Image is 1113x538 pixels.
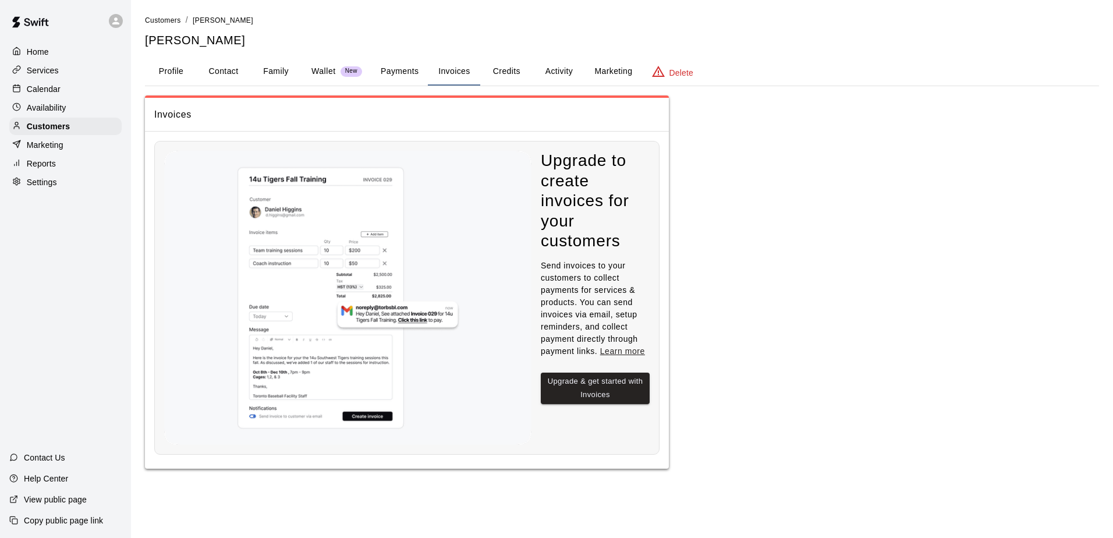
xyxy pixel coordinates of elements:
p: View public page [24,494,87,505]
a: Customers [145,15,181,24]
a: Marketing [9,136,122,154]
span: Customers [145,16,181,24]
p: Help Center [24,473,68,484]
a: Services [9,62,122,79]
h6: Invoices [154,107,192,122]
p: Home [27,46,49,58]
p: Contact Us [24,452,65,463]
button: Profile [145,58,197,86]
span: Send invoices to your customers to collect payments for services & products. You can send invoice... [541,261,645,356]
a: Learn more [600,346,645,356]
a: Settings [9,174,122,191]
span: [PERSON_NAME] [193,16,253,24]
p: Availability [27,102,66,114]
nav: breadcrumb [145,14,1099,27]
button: Invoices [428,58,480,86]
button: Payments [371,58,428,86]
h5: [PERSON_NAME] [145,33,1099,48]
button: Credits [480,58,533,86]
button: Upgrade & get started with Invoices [541,373,650,404]
p: Reports [27,158,56,169]
button: Contact [197,58,250,86]
button: Marketing [585,58,641,86]
a: Home [9,43,122,61]
p: Delete [669,67,693,79]
p: Customers [27,121,70,132]
li: / [186,14,188,26]
button: Family [250,58,302,86]
p: Settings [27,176,57,188]
img: Nothing to see here [164,151,531,445]
button: Activity [533,58,585,86]
div: basic tabs example [145,58,1099,86]
h4: Upgrade to create invoices for your customers [541,151,650,252]
span: New [341,68,362,75]
p: Calendar [27,83,61,95]
p: Copy public page link [24,515,103,526]
a: Reports [9,155,122,172]
a: Calendar [9,80,122,98]
p: Marketing [27,139,63,151]
p: Services [27,65,59,76]
a: Customers [9,118,122,135]
a: Availability [9,99,122,116]
p: Wallet [311,65,336,77]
